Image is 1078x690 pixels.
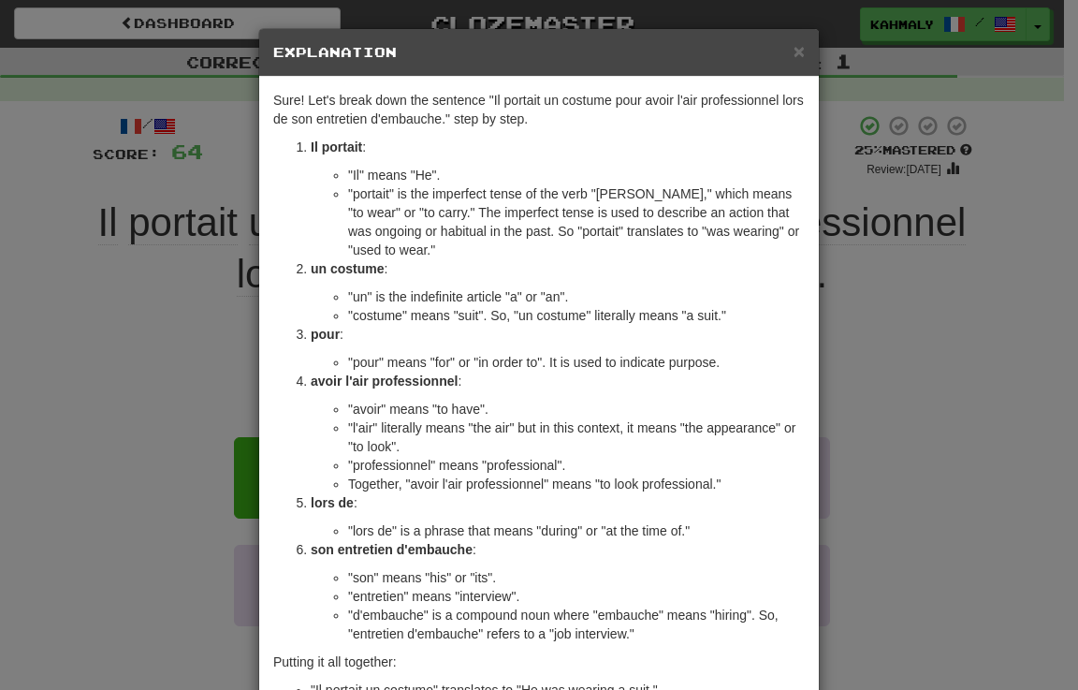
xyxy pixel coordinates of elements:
[348,587,805,606] li: "entretien" means "interview".
[311,372,805,390] p: :
[348,166,805,184] li: "Il" means "He".
[348,184,805,259] li: "portait" is the imperfect tense of the verb "[PERSON_NAME]," which means "to wear" or "to carry....
[273,653,805,671] p: Putting it all together:
[311,374,458,389] strong: avoir l'air professionnel
[311,327,340,342] strong: pour
[348,606,805,643] li: "d'embauche" is a compound noun where "embauche" means "hiring". So, "entretien d'embauche" refer...
[273,43,805,62] h5: Explanation
[311,139,362,154] strong: Il portait
[794,41,805,61] button: Close
[794,40,805,62] span: ×
[348,287,805,306] li: "un" is the indefinite article "a" or "an".
[348,400,805,418] li: "avoir" means "to have".
[311,495,354,510] strong: lors de
[348,475,805,493] li: Together, "avoir l'air professionnel" means "to look professional."
[348,353,805,372] li: "pour" means "for" or "in order to". It is used to indicate purpose.
[311,261,385,276] strong: un costume
[348,306,805,325] li: "costume" means "suit". So, "un costume" literally means "a suit."
[348,418,805,456] li: "l'air" literally means "the air" but in this context, it means "the appearance" or "to look".
[273,91,805,128] p: Sure! Let's break down the sentence "Il portait un costume pour avoir l'air professionnel lors de...
[311,259,805,278] p: :
[311,325,805,344] p: :
[348,456,805,475] li: "professionnel" means "professional".
[348,521,805,540] li: "lors de" is a phrase that means "during" or "at the time of."
[311,138,805,156] p: :
[311,540,805,559] p: :
[348,568,805,587] li: "son" means "his" or "its".
[311,542,473,557] strong: son entretien d'embauche
[311,493,805,512] p: :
